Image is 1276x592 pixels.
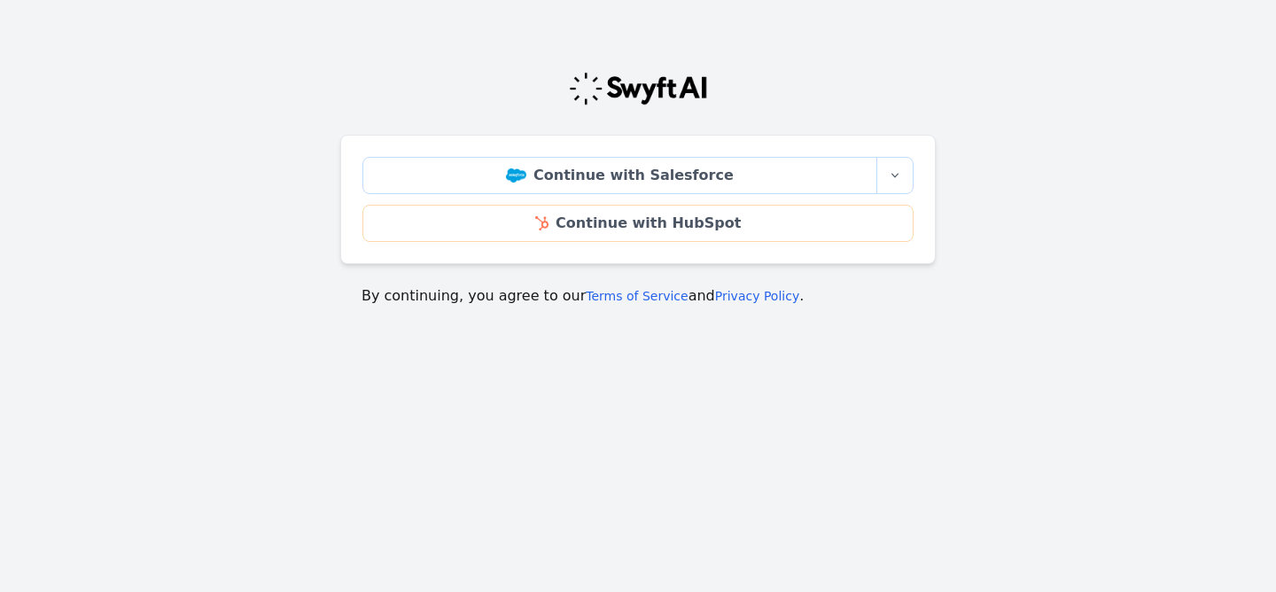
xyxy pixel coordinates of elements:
[362,157,877,194] a: Continue with Salesforce
[362,285,914,307] p: By continuing, you agree to our and .
[715,289,799,303] a: Privacy Policy
[362,205,914,242] a: Continue with HubSpot
[506,168,526,183] img: Salesforce
[568,71,708,106] img: Swyft Logo
[586,289,688,303] a: Terms of Service
[535,216,549,230] img: HubSpot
